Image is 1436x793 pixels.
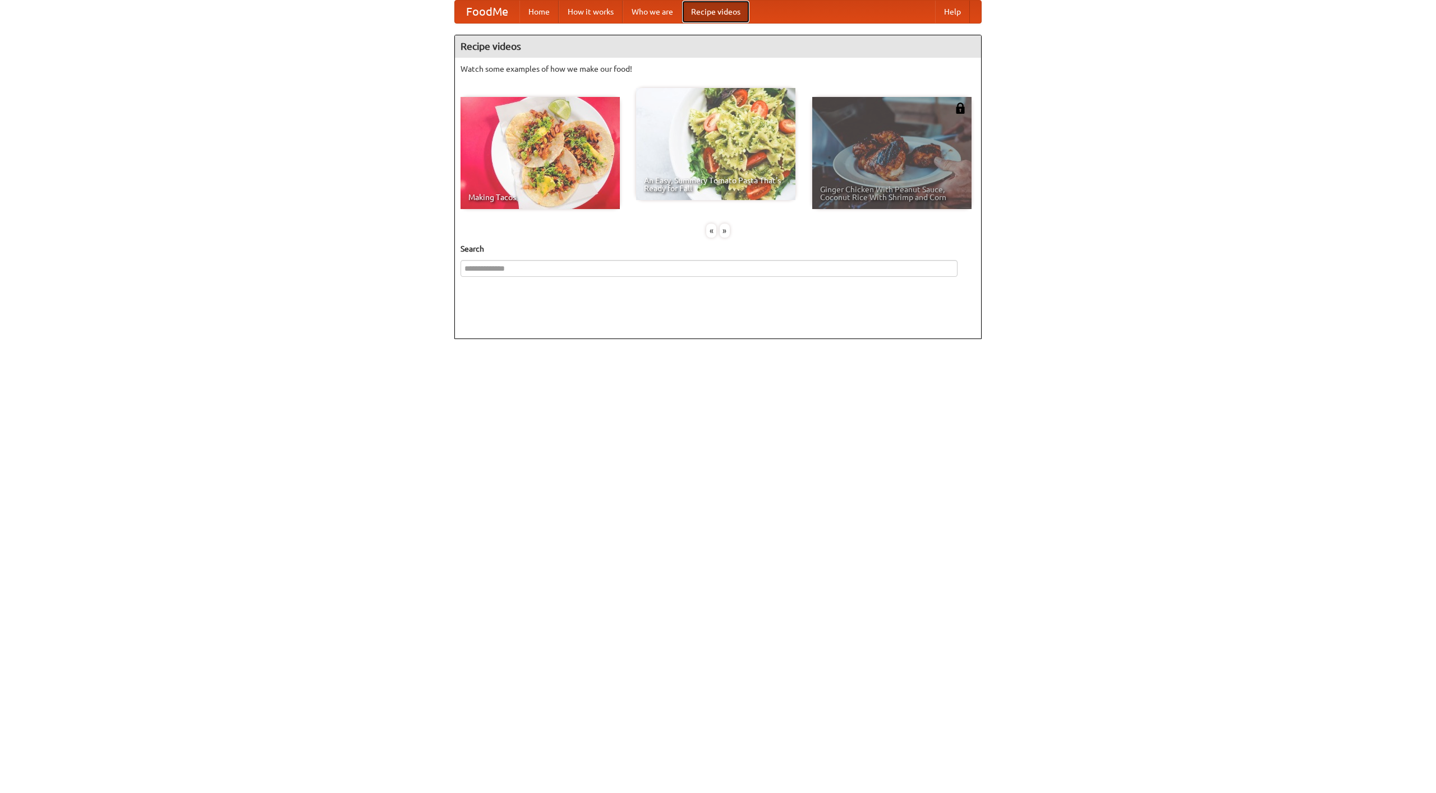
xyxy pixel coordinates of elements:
h4: Recipe videos [455,35,981,58]
div: « [706,224,716,238]
a: FoodMe [455,1,519,23]
img: 483408.png [955,103,966,114]
a: Help [935,1,970,23]
div: » [720,224,730,238]
p: Watch some examples of how we make our food! [461,63,975,75]
a: Making Tacos [461,97,620,209]
h5: Search [461,243,975,254]
a: How it works [559,1,623,23]
span: Making Tacos [468,193,612,201]
a: Home [519,1,559,23]
a: An Easy, Summery Tomato Pasta That's Ready for Fall [636,88,795,200]
span: An Easy, Summery Tomato Pasta That's Ready for Fall [644,177,788,192]
a: Who we are [623,1,682,23]
a: Recipe videos [682,1,749,23]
